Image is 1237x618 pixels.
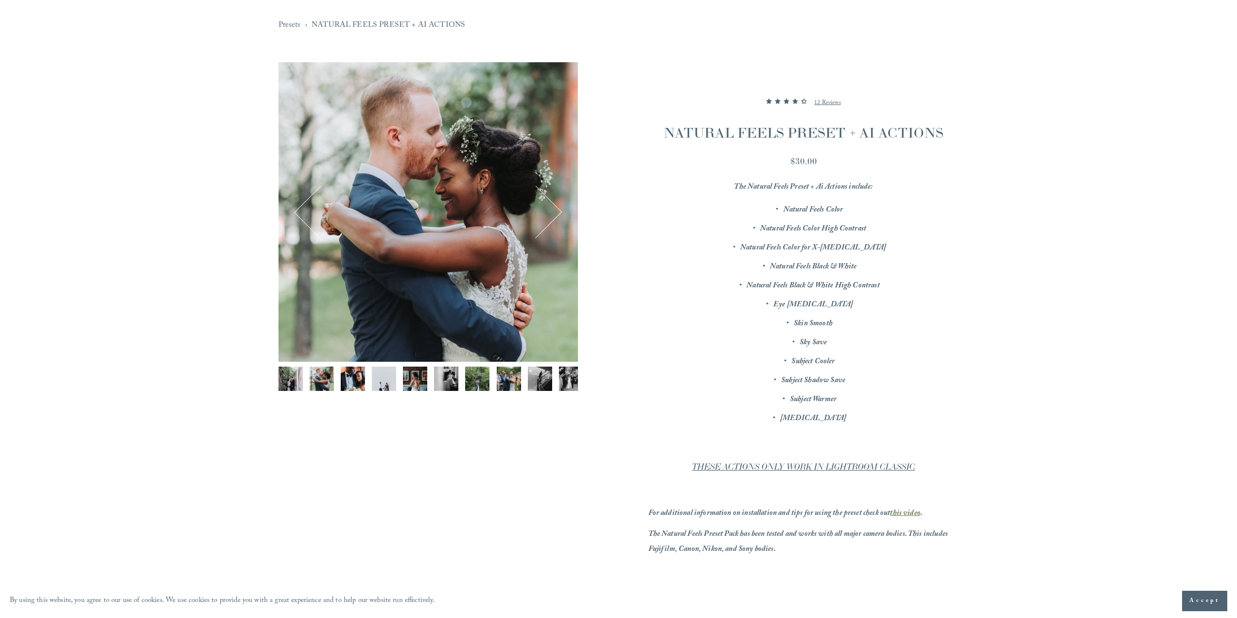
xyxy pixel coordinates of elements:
button: Image 7 of 12 [465,367,489,391]
button: Image 1 of 12 [279,367,303,391]
button: Image 4 of 12 [372,367,396,391]
em: Skin Smooth [794,318,833,331]
button: Previous [297,189,344,235]
em: Subject Cooler [791,355,835,369]
img: best-lightroom-preset-natural-look.jpg [279,62,578,362]
a: NATURAL FEELS PRESET + AI ACTIONS [312,19,465,32]
div: Gallery thumbnails [279,367,578,396]
em: Subject Warmer [790,393,836,406]
em: For additional information on installation and tips for using the preset check out [648,507,890,520]
button: Image 6 of 12 [434,367,458,391]
button: Image 8 of 12 [497,367,521,391]
a: this video [890,507,921,520]
button: Accept [1182,591,1227,611]
img: FUJ15149.jpg (Copy) [559,367,583,391]
button: Image 2 of 12 [310,367,334,391]
img: best-lightroom-preset-natural-look.jpg [310,367,334,391]
a: 12 Reviews [814,91,841,115]
img: FUJ18856 copy.jpg (Copy) [372,367,396,391]
button: Image 10 of 12 [559,367,583,391]
img: DSCF9013.jpg (Copy) [279,367,303,391]
button: Image 9 of 12 [528,367,552,391]
p: By using this website, you agree to our use of cookies. We use cookies to provide you with a grea... [10,594,435,608]
em: Natural Feels Black & White [770,261,856,274]
em: Subject Shadow Save [781,374,845,388]
em: Natural Feels Color [784,204,843,217]
button: Image 5 of 12 [403,367,427,391]
section: Gallery [279,62,578,458]
h1: NATURAL FEELS PRESET + AI ACTIONS [648,123,959,142]
div: $30.00 [648,155,959,168]
em: The Natural Feels Preset Pack has been tested and works with all major camera bodies. This includ... [648,528,950,556]
img: DSCF8972.jpg (Copy) [341,367,365,391]
em: [MEDICAL_DATA] [780,412,846,425]
img: raleigh-wedding-photographer.jpg [528,367,552,391]
a: Presets [279,19,301,32]
em: . [921,507,923,520]
button: Image 3 of 12 [341,367,365,391]
img: lightroom-presets-natural-look.jpg [465,367,489,391]
em: Natural Feels Black & White High Contrast [747,280,879,293]
em: Sky Save [800,336,827,350]
em: THESE ACTIONS ONLY WORK IN LIGHTROOM CLASSIC [692,462,915,472]
img: DSCF9372.jpg (Copy) [434,367,458,391]
img: best-outdoor-north-carolina-wedding-photos.jpg [497,367,521,391]
em: Natural Feels Color High Contrast [760,223,866,236]
p: 12 Reviews [814,97,841,109]
em: Eye [MEDICAL_DATA] [773,299,853,312]
button: Next [512,189,559,235]
em: Natural Feels Color for X-[MEDICAL_DATA] [740,242,886,255]
span: Accept [1189,596,1220,606]
img: FUJ14832.jpg (Copy) [403,367,427,391]
em: The Natural Feels Preset + Ai Actions include: [734,181,872,194]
